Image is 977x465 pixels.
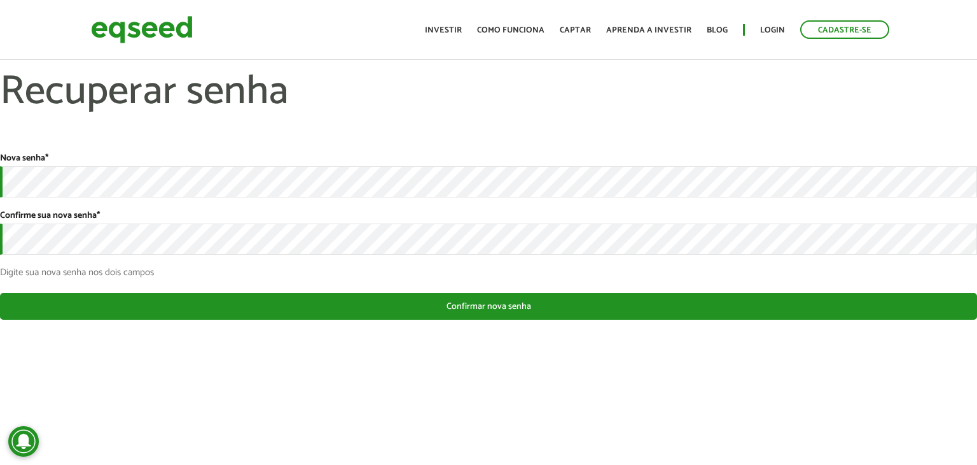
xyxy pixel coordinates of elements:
a: Cadastre-se [800,20,889,39]
a: Login [760,26,785,34]
a: Blog [707,26,728,34]
a: Como funciona [477,26,544,34]
a: Aprenda a investir [606,26,691,34]
span: Este campo é obrigatório. [97,208,100,223]
a: Captar [560,26,591,34]
span: Este campo é obrigatório. [45,151,48,166]
img: EqSeed [91,13,193,46]
a: Investir [425,26,462,34]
